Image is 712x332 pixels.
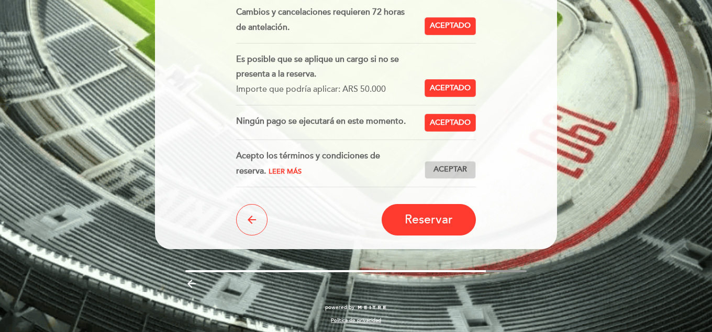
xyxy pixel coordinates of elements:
[425,114,476,132] button: Aceptado
[185,277,198,290] i: arrow_backward
[325,304,354,311] span: powered by
[236,114,425,132] div: Ningún pago se ejecutará en este momento.
[425,161,476,179] button: Aceptar
[430,83,471,94] span: Aceptado
[236,148,425,179] div: Acepto los términos y condiciones de reserva.
[382,204,476,235] button: Reservar
[236,5,425,35] div: Cambios y cancelaciones requieren 72 horas de antelación.
[246,213,258,226] i: arrow_back
[430,20,471,31] span: Aceptado
[430,117,471,128] span: Aceptado
[236,52,417,82] div: Es posible que se aplique un cargo si no se presenta a la reserva.
[433,164,467,175] span: Aceptar
[325,304,387,311] a: powered by
[405,212,453,227] span: Reservar
[357,305,387,310] img: MEITRE
[236,82,417,97] div: Importe que podría aplicar: ARS 50.000
[269,167,302,176] span: Leer más
[425,79,476,97] button: Aceptado
[425,17,476,35] button: Aceptado
[331,317,381,324] a: Política de privacidad
[236,204,268,235] button: arrow_back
